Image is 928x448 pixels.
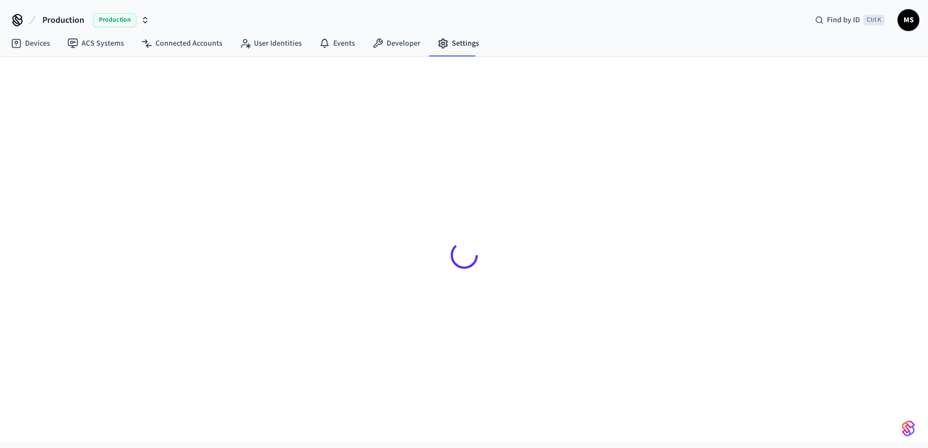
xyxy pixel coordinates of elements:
a: Settings [429,34,488,53]
a: ACS Systems [59,34,133,53]
button: MS [898,9,919,31]
a: User Identities [231,34,310,53]
span: Production [42,14,84,27]
span: Find by ID [827,15,860,26]
div: Find by IDCtrl K [806,10,893,30]
span: Ctrl K [863,15,885,26]
img: SeamLogoGradient.69752ec5.svg [902,420,915,437]
a: Developer [364,34,429,53]
a: Devices [2,34,59,53]
a: Events [310,34,364,53]
span: MS [899,10,918,30]
span: Production [93,13,136,27]
a: Connected Accounts [133,34,231,53]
